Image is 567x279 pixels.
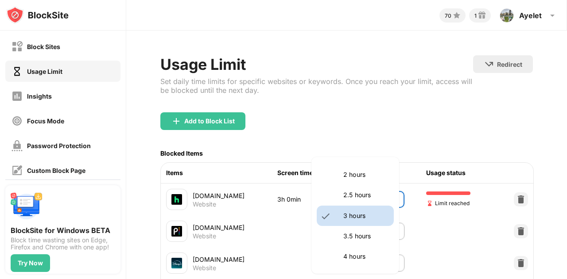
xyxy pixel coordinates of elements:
p: 2.5 hours [343,190,388,200]
p: 4 hours [343,252,388,261]
p: 2 hours [343,170,388,180]
p: 3.5 hours [343,231,388,241]
p: 3 hours [343,211,388,221]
